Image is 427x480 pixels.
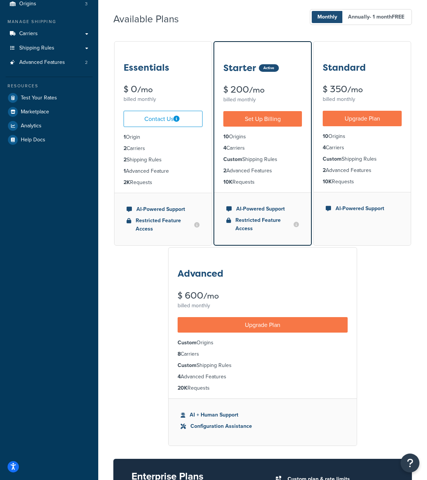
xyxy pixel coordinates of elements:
b: FREE [392,13,404,21]
a: Set Up Billing [223,111,302,127]
div: billed monthly [178,300,348,311]
li: Restricted Feature Access [127,217,200,233]
div: $ 0 [124,85,203,94]
li: Origins [178,339,348,347]
span: Carriers [19,31,38,37]
li: Configuration Assistance [181,422,345,430]
div: Manage Shipping [6,19,93,25]
div: billed monthly [223,94,302,105]
div: $ 350 [323,85,402,94]
a: Upgrade Plan [178,317,348,333]
span: Marketplace [21,109,49,115]
li: Carriers [124,144,203,153]
div: $ 200 [223,85,302,94]
strong: 2 [124,156,127,164]
h3: Standard [323,63,366,73]
small: /mo [203,291,219,301]
li: Shipping Rules [178,361,348,370]
h2: Available Plans [113,14,190,25]
strong: 2 [323,166,326,174]
strong: 1 [124,167,126,175]
li: Advanced Features [323,166,402,175]
li: Requests [223,178,302,186]
li: Shipping Rules [124,156,203,164]
strong: 2 [124,144,127,152]
li: Origins [323,132,402,141]
strong: Custom [223,155,242,163]
small: /mo [347,84,363,95]
span: Annually [342,11,410,23]
li: AI-Powered Support [326,204,399,213]
span: Test Your Rates [21,95,57,101]
strong: 10 [223,133,229,141]
li: Carriers [323,144,402,152]
li: Origins [223,133,302,141]
li: Advanced Features [223,167,302,175]
li: Requests [178,384,348,392]
span: Shipping Rules [19,45,54,51]
li: Shipping Rules [323,155,402,163]
a: Carriers [6,27,93,41]
strong: Custom [178,361,196,369]
h3: Advanced [178,269,223,279]
span: Help Docs [21,137,45,143]
a: Marketplace [6,105,93,119]
li: Requests [323,178,402,186]
h3: Starter [223,63,256,73]
li: AI + Human Support [181,411,345,419]
strong: Custom [323,155,342,163]
li: Advanced Features [6,56,93,70]
span: Origins [19,1,36,7]
li: Carriers [178,350,348,358]
a: Upgrade Plan [323,111,402,126]
small: /mo [249,85,265,95]
h3: Essentials [124,63,169,73]
strong: 10 [323,132,328,140]
strong: Custom [178,339,196,347]
li: Advanced Feature [124,167,203,175]
a: Help Docs [6,133,93,147]
li: AI-Powered Support [127,205,200,214]
li: Advanced Features [178,373,348,381]
button: Monthly Annually- 1 monthFREE [310,9,412,25]
a: Advanced Features 2 [6,56,93,70]
li: Requests [124,178,203,187]
a: Shipping Rules [6,41,93,55]
li: Restricted Feature Access [226,216,299,233]
div: billed monthly [124,94,203,105]
strong: 4 [323,144,326,152]
span: - 1 month [370,13,404,21]
li: AI-Powered Support [226,205,299,213]
a: Test Your Rates [6,91,93,105]
strong: 4 [178,373,181,381]
strong: 2K [124,178,130,186]
strong: 1 [124,133,126,141]
li: Shipping Rules [223,155,302,164]
span: Monthly [312,11,343,23]
strong: 10K [323,178,332,186]
span: 2 [85,59,88,66]
strong: 4 [223,144,226,152]
li: Origin [124,133,203,141]
div: Resources [6,83,93,89]
a: Contact Us [124,111,203,127]
button: Open Resource Center [401,454,419,472]
strong: 20K [178,384,187,392]
div: $ 600 [178,291,348,300]
strong: 2 [223,167,226,175]
a: Analytics [6,119,93,133]
strong: 8 [178,350,181,358]
div: billed monthly [323,94,402,105]
li: Carriers [223,144,302,152]
span: Advanced Features [19,59,65,66]
span: Analytics [21,123,42,129]
span: 3 [85,1,88,7]
div: Active [259,64,279,72]
strong: 10K [223,178,232,186]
